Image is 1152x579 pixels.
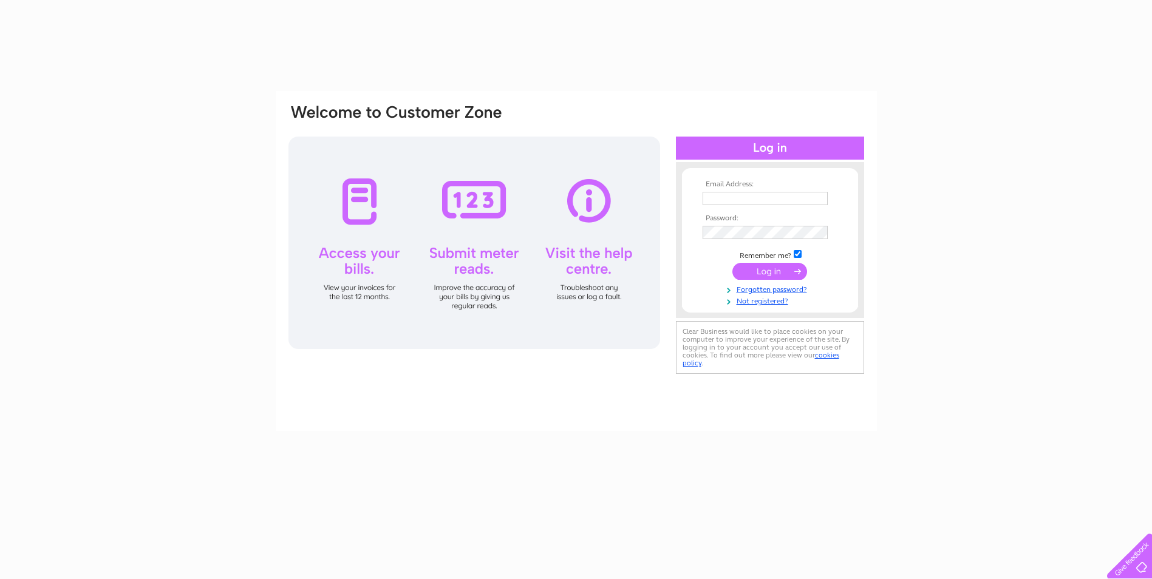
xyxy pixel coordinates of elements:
[703,294,840,306] a: Not registered?
[703,283,840,294] a: Forgotten password?
[683,351,839,367] a: cookies policy
[700,248,840,260] td: Remember me?
[676,321,864,374] div: Clear Business would like to place cookies on your computer to improve your experience of the sit...
[700,214,840,223] th: Password:
[700,180,840,189] th: Email Address:
[732,263,807,280] input: Submit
